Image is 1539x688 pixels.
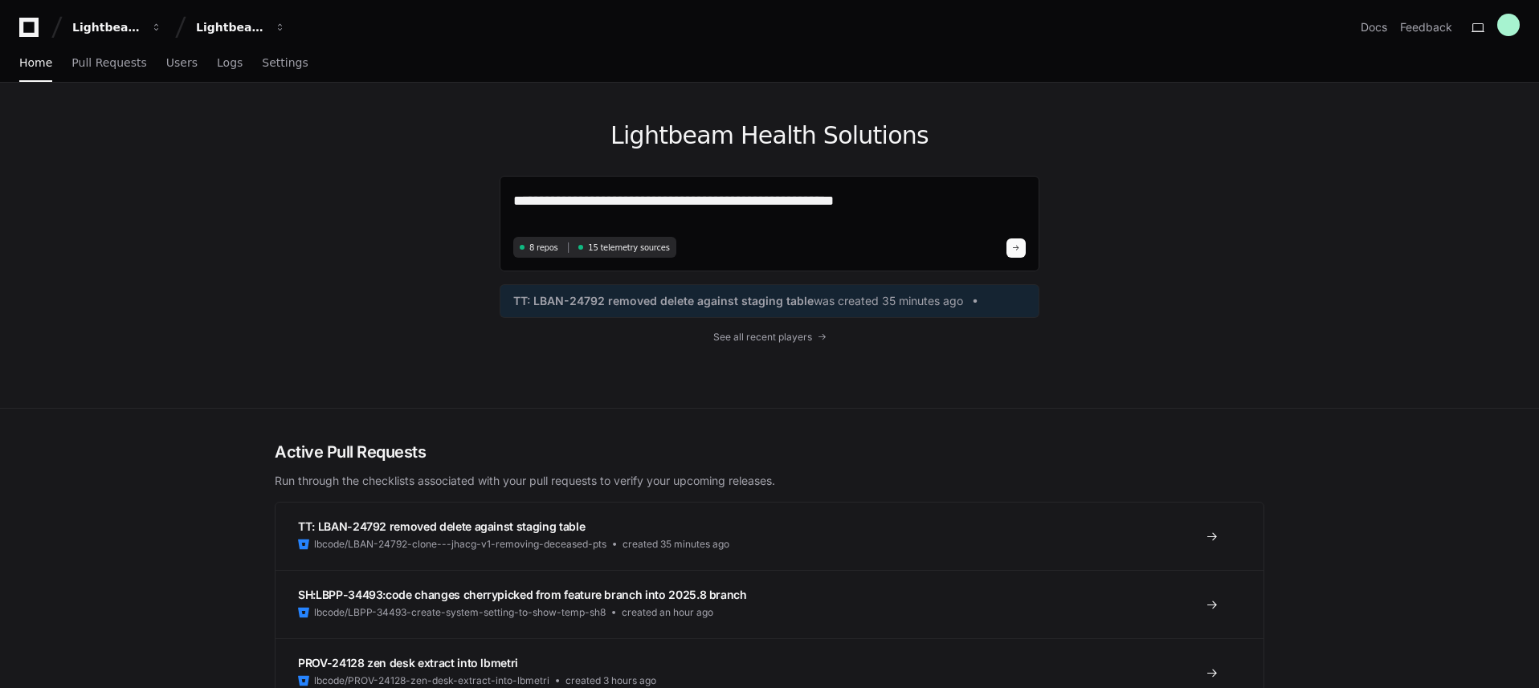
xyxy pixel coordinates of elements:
[623,538,729,551] span: created 35 minutes ago
[276,570,1263,638] a: SH:LBPP-34493:code changes cherrypicked from feature branch into 2025.8 branchlbcode/LBPP-34493-c...
[622,606,713,619] span: created an hour ago
[565,674,656,687] span: created 3 hours ago
[19,58,52,67] span: Home
[513,293,1026,309] a: TT: LBAN-24792 removed delete against staging tablewas created 35 minutes ago
[814,293,963,309] span: was created 35 minutes ago
[166,58,198,67] span: Users
[275,441,1264,463] h2: Active Pull Requests
[72,19,141,35] div: Lightbeam Health
[314,606,606,619] span: lbcode/LBPP-34493-create-system-setting-to-show-temp-sh8
[19,45,52,82] a: Home
[298,588,747,601] span: SH:LBPP-34493:code changes cherrypicked from feature branch into 2025.8 branch
[500,331,1039,344] a: See all recent players
[217,45,243,82] a: Logs
[314,538,606,551] span: lbcode/LBAN-24792-clone---jhacg-v1-removing-deceased-pts
[166,45,198,82] a: Users
[588,242,669,254] span: 15 telemetry sources
[71,58,146,67] span: Pull Requests
[529,242,558,254] span: 8 repos
[190,13,292,42] button: Lightbeam Health Solutions
[1400,19,1452,35] button: Feedback
[262,45,308,82] a: Settings
[500,121,1039,150] h1: Lightbeam Health Solutions
[314,674,549,687] span: lbcode/PROV-24128-zen-desk-extract-into-lbmetri
[217,58,243,67] span: Logs
[275,473,1264,489] p: Run through the checklists associated with your pull requests to verify your upcoming releases.
[196,19,265,35] div: Lightbeam Health Solutions
[298,519,585,533] span: TT: LBAN-24792 removed delete against staging table
[713,331,812,344] span: See all recent players
[262,58,308,67] span: Settings
[298,656,518,670] span: PROV-24128 zen desk extract into lbmetri
[1361,19,1387,35] a: Docs
[513,293,814,309] span: TT: LBAN-24792 removed delete against staging table
[66,13,169,42] button: Lightbeam Health
[71,45,146,82] a: Pull Requests
[276,503,1263,570] a: TT: LBAN-24792 removed delete against staging tablelbcode/LBAN-24792-clone---jhacg-v1-removing-de...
